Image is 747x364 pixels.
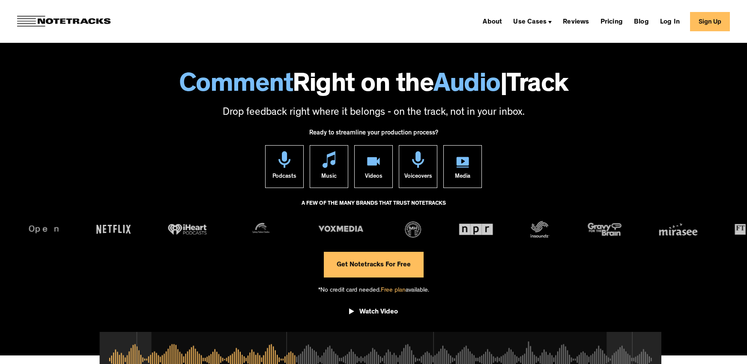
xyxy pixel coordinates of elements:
[302,197,446,220] div: A FEW OF THE MANY BRANDS THAT TRUST NOTETRACKS
[630,15,652,28] a: Blog
[318,277,429,302] div: *No credit card needed. available.
[597,15,626,28] a: Pricing
[455,168,470,188] div: Media
[479,15,505,28] a: About
[354,145,393,188] a: Videos
[9,73,738,99] h1: Right on the Track
[265,145,304,188] a: Podcasts
[179,73,293,99] span: Comment
[404,168,432,188] div: Voiceovers
[381,287,406,294] span: Free plan
[443,145,482,188] a: Media
[690,12,730,31] a: Sign Up
[365,168,382,188] div: Videos
[399,145,437,188] a: Voiceovers
[559,15,592,28] a: Reviews
[9,106,738,120] p: Drop feedback right where it belongs - on the track, not in your inbox.
[349,301,398,325] a: open lightbox
[500,73,507,99] span: |
[310,145,348,188] a: Music
[510,15,555,28] div: Use Cases
[657,15,683,28] a: Log In
[309,125,438,145] div: Ready to streamline your production process?
[272,168,296,188] div: Podcasts
[513,19,547,26] div: Use Cases
[324,252,424,277] a: Get Notetracks For Free
[433,73,500,99] span: Audio
[359,308,398,316] div: Watch Video
[321,168,337,188] div: Music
